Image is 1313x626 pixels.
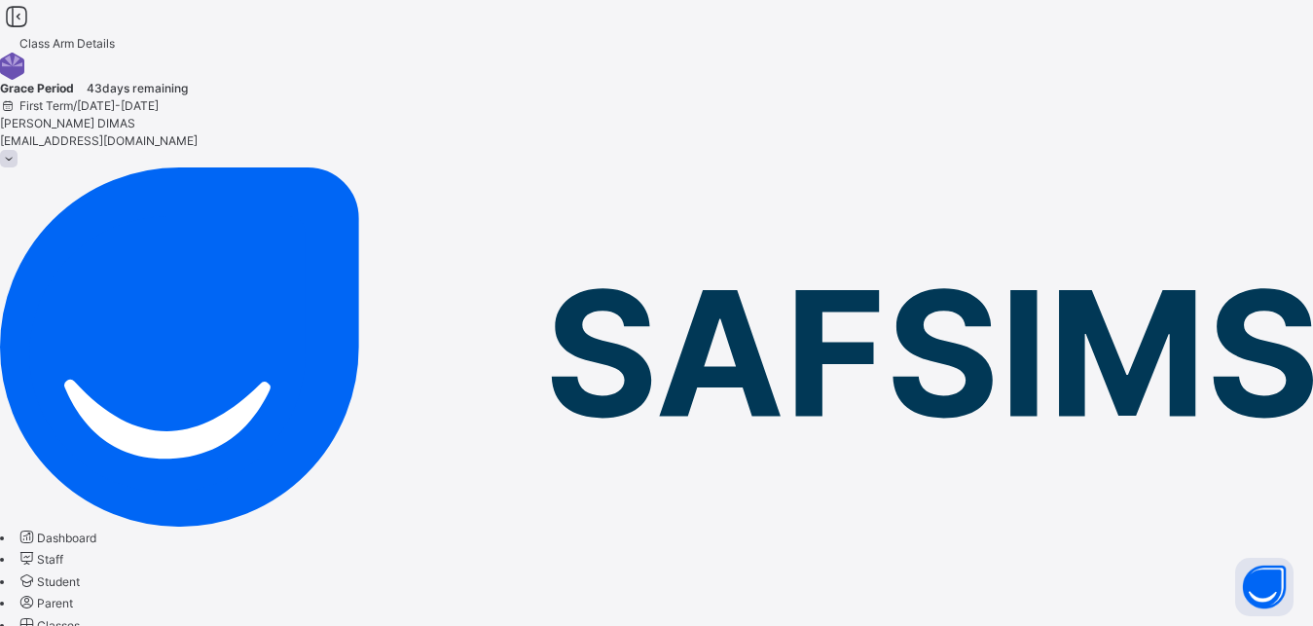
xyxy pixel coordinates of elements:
a: Staff [17,552,63,567]
a: Parent [17,596,73,610]
a: Student [17,574,80,589]
button: Open asap [1235,558,1294,616]
span: 43 days remaining [87,81,188,95]
span: Class Arm Details [19,36,115,51]
span: Dashboard [37,531,96,545]
a: Dashboard [17,531,96,545]
span: Parent [37,596,73,610]
span: Staff [37,552,63,567]
span: Student [37,574,80,589]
